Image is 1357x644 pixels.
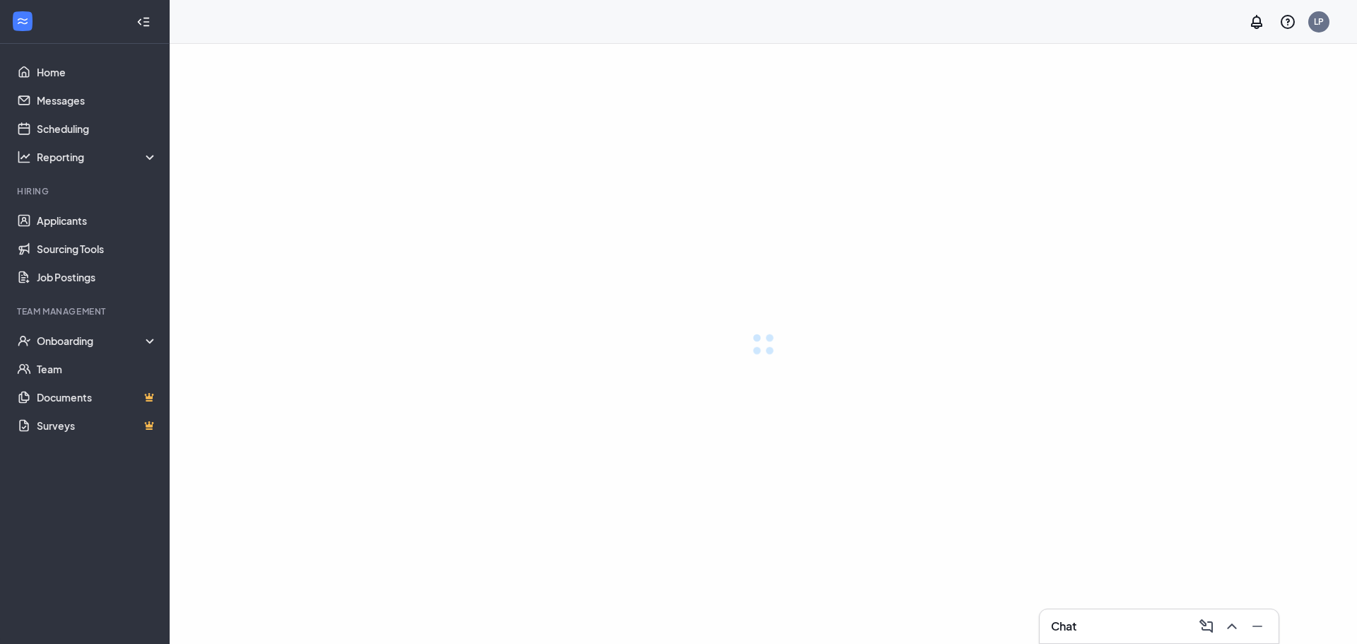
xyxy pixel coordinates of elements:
[37,411,158,440] a: SurveysCrown
[17,150,31,164] svg: Analysis
[37,235,158,263] a: Sourcing Tools
[17,185,155,197] div: Hiring
[1051,619,1076,634] h3: Chat
[37,58,158,86] a: Home
[1248,13,1265,30] svg: Notifications
[1223,618,1240,635] svg: ChevronUp
[1249,618,1266,635] svg: Minimize
[37,355,158,383] a: Team
[17,305,155,317] div: Team Management
[37,206,158,235] a: Applicants
[37,263,158,291] a: Job Postings
[37,150,158,164] div: Reporting
[37,334,158,348] div: Onboarding
[1314,16,1324,28] div: LP
[1198,618,1215,635] svg: ComposeMessage
[1245,615,1267,638] button: Minimize
[17,334,31,348] svg: UserCheck
[136,15,151,29] svg: Collapse
[37,86,158,115] a: Messages
[1219,615,1242,638] button: ChevronUp
[1194,615,1216,638] button: ComposeMessage
[37,383,158,411] a: DocumentsCrown
[16,14,30,28] svg: WorkstreamLogo
[1279,13,1296,30] svg: QuestionInfo
[37,115,158,143] a: Scheduling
